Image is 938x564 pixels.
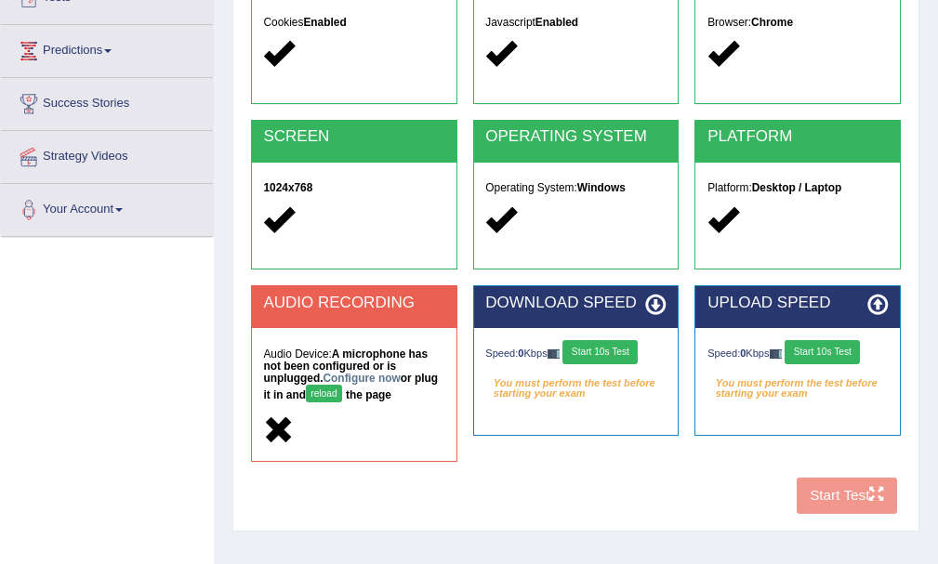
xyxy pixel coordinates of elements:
[707,128,888,146] h2: PLATFORM
[263,348,443,407] h5: Audio Device:
[740,348,746,359] strong: 0
[1,78,213,125] a: Success Stories
[263,181,312,194] strong: 1024x768
[1,131,213,177] a: Strategy Videos
[548,349,561,358] img: ajax-loader-fb-connection.gif
[485,17,666,29] h5: Javascript
[324,372,401,385] a: Configure now
[263,295,443,312] h2: AUDIO RECORDING
[770,349,783,358] img: ajax-loader-fb-connection.gif
[485,182,666,194] h5: Operating System:
[707,17,888,29] h5: Browser:
[707,295,888,312] h2: UPLOAD SPEED
[485,340,666,368] div: Speed: Kbps
[535,16,578,29] strong: Enabled
[263,128,443,146] h2: SCREEN
[306,385,342,402] button: reload
[1,25,213,72] a: Predictions
[707,182,888,194] h5: Platform:
[518,348,523,359] strong: 0
[751,16,793,29] strong: Chrome
[752,181,841,194] strong: Desktop / Laptop
[263,348,438,401] strong: A microphone has not been configured or is unplugged. or plug it in and the page
[303,16,346,29] strong: Enabled
[562,340,638,364] button: Start 10s Test
[485,295,666,312] h2: DOWNLOAD SPEED
[707,372,888,396] em: You must perform the test before starting your exam
[707,340,888,368] div: Speed: Kbps
[785,340,860,364] button: Start 10s Test
[263,17,443,29] h5: Cookies
[485,372,666,396] em: You must perform the test before starting your exam
[1,184,213,230] a: Your Account
[485,128,666,146] h2: OPERATING SYSTEM
[577,181,626,194] strong: Windows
